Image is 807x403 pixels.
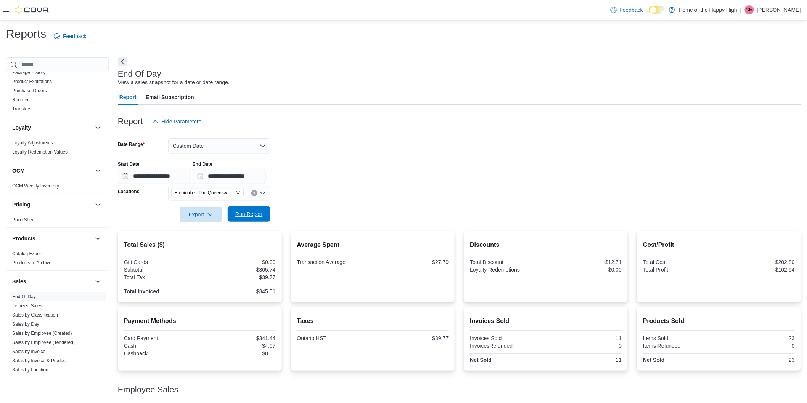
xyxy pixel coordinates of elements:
[720,267,795,273] div: $102.94
[235,210,263,218] span: Run Report
[547,343,622,349] div: 0
[297,335,371,341] div: Ontario HST
[12,167,92,174] button: OCM
[470,267,544,273] div: Loyalty Redemptions
[12,88,47,93] a: Purchase Orders
[201,274,276,280] div: $39.77
[228,206,270,222] button: Run Report
[297,240,449,249] h2: Average Spent
[12,303,42,309] a: Itemized Sales
[12,69,45,75] span: Package History
[124,259,198,265] div: Gift Cards
[184,207,218,222] span: Export
[12,97,29,102] a: Reorder
[12,358,67,364] span: Sales by Invoice & Product
[124,288,159,294] strong: Total Invoiced
[93,234,103,243] button: Products
[12,330,72,336] span: Sales by Employee (Created)
[118,161,140,167] label: Start Date
[12,349,45,354] a: Sales by Invoice
[260,190,266,196] button: Open list of options
[12,201,30,208] h3: Pricing
[297,259,371,265] div: Transaction Average
[12,312,58,318] span: Sales by Classification
[201,288,276,294] div: $345.51
[201,343,276,349] div: $4.07
[470,357,492,363] strong: Net Sold
[643,317,795,326] h2: Products Sold
[15,6,50,14] img: Cova
[649,6,665,14] input: Dark Mode
[6,138,109,160] div: Loyalty
[118,57,127,66] button: Next
[470,343,544,349] div: InvoicesRefunded
[12,79,52,84] a: Product Expirations
[643,357,665,363] strong: Net Sold
[6,181,109,194] div: OCM
[124,274,198,280] div: Total Tax
[643,267,717,273] div: Total Profit
[6,215,109,227] div: Pricing
[193,169,266,184] input: Press the down key to open a popover containing a calendar.
[547,259,622,265] div: -$12.71
[201,335,276,341] div: $341.44
[12,88,47,94] span: Purchase Orders
[201,350,276,357] div: $0.00
[124,240,276,249] h2: Total Sales ($)
[124,335,198,341] div: Card Payment
[124,317,276,326] h2: Payment Methods
[180,207,222,222] button: Export
[720,259,795,265] div: $202.80
[63,32,86,40] span: Feedback
[12,303,42,309] span: Itemized Sales
[149,114,204,129] button: Hide Parameters
[12,106,31,112] a: Transfers
[620,6,643,14] span: Feedback
[12,124,31,131] h3: Loyalty
[12,217,36,222] a: Price Sheet
[118,69,161,78] h3: End Of Day
[119,90,137,105] span: Report
[470,240,622,249] h2: Discounts
[251,190,257,196] button: Clear input
[6,26,46,42] h1: Reports
[118,385,178,394] h3: Employee Sales
[470,259,544,265] div: Total Discount
[51,29,89,44] a: Feedback
[643,335,717,341] div: Items Sold
[6,249,109,270] div: Products
[12,367,48,373] span: Sales by Location
[12,367,48,373] a: Sales by Location
[720,357,795,363] div: 23
[171,189,244,197] span: Etobicoke - The Queensway - Fire & Flower
[643,240,795,249] h2: Cost/Profit
[201,267,276,273] div: $305.74
[12,340,75,345] a: Sales by Employee (Tendered)
[12,278,92,285] button: Sales
[12,321,39,327] a: Sales by Day
[757,5,801,14] p: [PERSON_NAME]
[12,149,68,155] a: Loyalty Redemption Values
[745,5,754,14] div: Giuliana Molina Giuria
[146,90,194,105] span: Email Subscription
[608,2,646,18] a: Feedback
[720,335,795,341] div: 23
[118,117,143,126] h3: Report
[720,343,795,349] div: 0
[12,78,52,85] span: Product Expirations
[547,335,622,341] div: 11
[93,277,103,286] button: Sales
[12,70,45,75] a: Package History
[12,260,51,265] a: Products to Archive
[12,124,92,131] button: Loyalty
[12,201,92,208] button: Pricing
[236,190,240,195] button: Remove Etobicoke - The Queensway - Fire & Flower from selection in this group
[12,140,53,146] a: Loyalty Adjustments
